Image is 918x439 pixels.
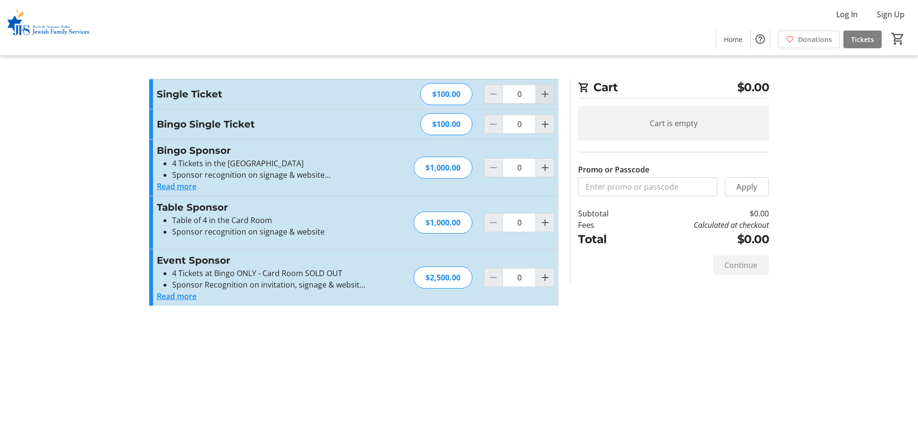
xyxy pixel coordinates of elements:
li: Sponsor recognition on signage & website [172,226,366,237]
input: Enter promo or passcode [578,177,717,196]
span: Apply [736,181,757,193]
div: $1,000.00 [414,212,472,234]
li: 4 Tickets in the [GEOGRAPHIC_DATA] [172,158,366,169]
button: Apply [725,177,769,196]
button: Log In [829,7,865,22]
a: Home [716,31,750,48]
span: $0.00 [737,79,769,96]
input: Single Ticket Quantity [503,85,536,104]
span: Home [724,34,743,44]
button: Increment by one [536,214,554,232]
button: Cart [889,30,907,47]
span: Sign Up [877,9,905,20]
h3: Table Sponsor [157,200,366,214]
img: Ruth & Norman Rales Jewish Family Services's Logo [6,4,91,52]
button: Read more [157,290,197,302]
input: Event Sponsor Quantity [503,268,536,287]
button: Sign Up [869,7,912,22]
span: Log In [836,9,858,20]
button: Read more [157,181,197,192]
button: Increment by one [536,115,554,133]
input: Table Sponsor Quantity [503,213,536,232]
div: $100.00 [420,83,472,105]
li: 4 Tickets at Bingo ONLY - Card Room SOLD OUT [172,268,366,279]
div: $100.00 [420,113,472,135]
div: $1,000.00 [414,157,472,179]
h3: Bingo Sponsor [157,143,366,158]
h2: Cart [578,79,769,98]
a: Tickets [843,31,882,48]
button: Help [751,30,770,49]
button: Increment by one [536,85,554,103]
input: Bingo Single Ticket Quantity [503,115,536,134]
td: Calculated at checkout [634,219,769,231]
h3: Single Ticket [157,87,366,101]
li: Sponsor Recognition on invitation, signage & website [172,279,366,290]
td: Total [578,231,634,248]
li: Table of 4 in the Card Room [172,214,366,226]
h3: Bingo Single Ticket [157,117,366,131]
button: Increment by one [536,159,554,177]
td: Subtotal [578,208,634,219]
div: Cart is empty [578,106,769,140]
h3: Event Sponsor [157,253,366,268]
span: Tickets [851,34,874,44]
a: Donations [778,31,840,48]
span: Donations [798,34,832,44]
td: $0.00 [634,208,769,219]
button: Increment by one [536,268,554,287]
input: Bingo Sponsor Quantity [503,158,536,177]
label: Promo or Passcode [578,164,649,175]
div: $2,500.00 [414,267,472,289]
td: $0.00 [634,231,769,248]
li: Sponsor recognition on signage & website [172,169,366,181]
td: Fees [578,219,634,231]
